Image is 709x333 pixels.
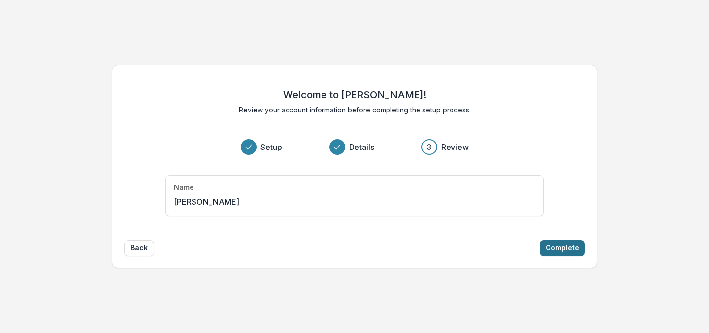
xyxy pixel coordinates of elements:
h3: Setup [260,141,282,153]
h3: Details [349,141,374,153]
button: Complete [540,240,585,256]
h4: Name [174,184,194,192]
h3: Review [441,141,469,153]
p: Review your account information before completing the setup process. [239,105,471,115]
div: Progress [241,139,469,155]
div: 3 [427,141,431,153]
h2: Welcome to [PERSON_NAME]! [283,89,426,101]
button: Back [124,240,154,256]
p: [PERSON_NAME] [174,196,239,208]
